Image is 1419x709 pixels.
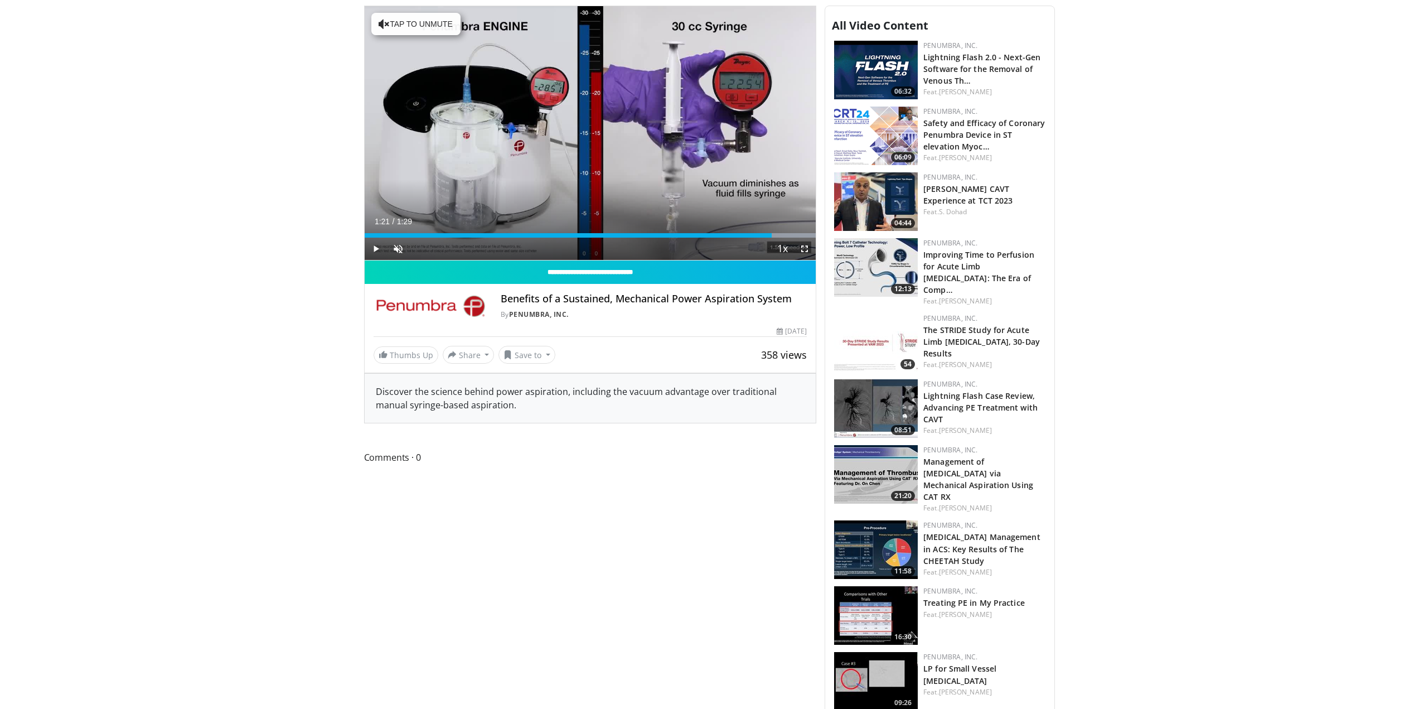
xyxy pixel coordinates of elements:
a: 11:58 [834,520,918,579]
span: 1:29 [397,217,412,226]
span: 358 views [761,348,807,361]
a: [PERSON_NAME] [939,426,992,435]
a: [PERSON_NAME] [939,153,992,162]
video-js: Video Player [365,6,816,261]
img: a12dec10-dbaf-482f-90f2-42345e524555.150x105_q85_crop-smart_upscale.jpg [834,520,918,579]
a: Penumbra, Inc. [923,652,977,662]
span: 16:30 [891,632,915,642]
a: LP for Small Vessel [MEDICAL_DATA] [923,663,996,686]
img: 724b9d15-a1e9-416c-b297-d4d87ca26e3d.150x105_q85_crop-smart_upscale.jpg [834,586,918,645]
button: Unmute [387,238,409,260]
span: Comments 0 [364,450,817,465]
button: Save to [498,346,555,364]
div: By [501,310,807,320]
span: 08:51 [891,425,915,435]
img: 09c10e43-91f5-49ce-a9d2-7794c82208a5.150x105_q85_crop-smart_upscale.jpg [834,445,918,504]
a: 06:09 [834,107,918,165]
div: Feat. [923,567,1045,577]
span: 12:13 [891,284,915,294]
img: 544194d3-ba4e-460f-b4a8-3c98ae2f01e3.png.150x105_q85_crop-smart_upscale.png [834,107,918,165]
a: Penumbra, Inc. [923,172,977,182]
a: [PERSON_NAME] [939,567,992,577]
a: [PERSON_NAME] [939,87,992,97]
a: Penumbra, Inc. [923,586,977,596]
a: 16:30 [834,586,918,645]
a: [PERSON_NAME] [939,360,992,369]
a: [MEDICAL_DATA] Management in ACS: Key Results of The CHEETAH Study [923,532,1040,566]
a: Thumbs Up [374,346,438,364]
span: 54 [900,359,915,369]
span: 09:26 [891,698,915,708]
a: 54 [834,313,918,372]
a: Penumbra, Inc. [509,310,569,319]
img: Penumbra, Inc. [374,293,487,320]
a: Penumbra, Inc. [923,238,977,248]
div: Feat. [923,87,1045,97]
a: [PERSON_NAME] [939,296,992,306]
a: 04:44 [834,172,918,231]
a: 06:32 [834,41,918,99]
a: 08:51 [834,379,918,438]
div: Feat. [923,687,1045,697]
div: Feat. [923,503,1045,513]
a: [PERSON_NAME] CAVT Experience at TCT 2023 [923,184,1013,206]
a: Improving Time to Perfusion for Acute Limb [MEDICAL_DATA]: The Era of Comp… [923,249,1034,295]
span: / [393,217,395,226]
button: Tap to unmute [371,13,461,35]
div: Discover the science behind power aspiration, including the vacuum advantage over traditional man... [365,374,816,423]
span: 21:20 [891,491,915,501]
img: bddd81b8-07e3-4ade-a30e-dbc4af4dc985.150x105_q85_crop-smart_upscale.jpg [834,313,918,372]
div: Feat. [923,360,1045,370]
button: Playback Rate [771,238,793,260]
a: Penumbra, Inc. [923,313,977,323]
a: Management of [MEDICAL_DATA] via Mechanical Aspiration Using CAT RX [923,456,1033,502]
img: e9616495-f558-44f9-95c3-f33cff1a501f.150x105_q85_crop-smart_upscale.jpg [834,172,918,231]
a: Lightning Flash 2.0 - Next-Gen Software for the Removal of Venous Th… [923,52,1040,86]
span: 06:09 [891,152,915,162]
span: 04:44 [891,218,915,228]
img: e908fd42-4414-4b38-ab89-4e1b3c99a32c.png.150x105_q85_crop-smart_upscale.png [834,41,918,99]
span: 11:58 [891,566,915,576]
a: [PERSON_NAME] [939,503,992,513]
button: Share [443,346,495,364]
a: Penumbra, Inc. [923,379,977,389]
span: All Video Content [832,18,928,33]
a: Treating PE in My Practice [923,597,1025,608]
div: [DATE] [777,326,807,336]
a: Penumbra, Inc. [923,445,977,455]
a: The STRIDE Study for Acute Limb [MEDICAL_DATA], 30-Day Results [923,325,1040,359]
a: Lightning Flash Case Review, Advancing PE Treatment with CAVT [923,390,1038,425]
div: Feat. [923,296,1045,306]
button: Play [365,238,387,260]
img: ec50f516-4431-484d-9334-1b4502f126a7.150x105_q85_crop-smart_upscale.jpg [834,238,918,297]
button: Fullscreen [793,238,816,260]
a: Penumbra, Inc. [923,41,977,50]
a: Penumbra, Inc. [923,107,977,116]
div: Progress Bar [365,233,816,238]
div: Feat. [923,207,1045,217]
a: 12:13 [834,238,918,297]
a: 21:20 [834,445,918,504]
a: Safety and Efficacy of Coronary Penumbra Device in ST elevation Myoc… [923,118,1045,152]
a: Penumbra, Inc. [923,520,977,530]
span: 1:21 [375,217,390,226]
a: [PERSON_NAME] [939,610,992,619]
div: Feat. [923,153,1045,163]
span: 06:32 [891,86,915,97]
h4: Benefits of a Sustained, Mechanical Power Aspiration System [501,293,807,305]
div: Feat. [923,426,1045,436]
img: b119fdce-6c1f-484e-afaa-d717d567d2d8.150x105_q85_crop-smart_upscale.jpg [834,379,918,438]
a: S. Dohad [939,207,967,216]
a: [PERSON_NAME] [939,687,992,697]
div: Feat. [923,610,1045,620]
